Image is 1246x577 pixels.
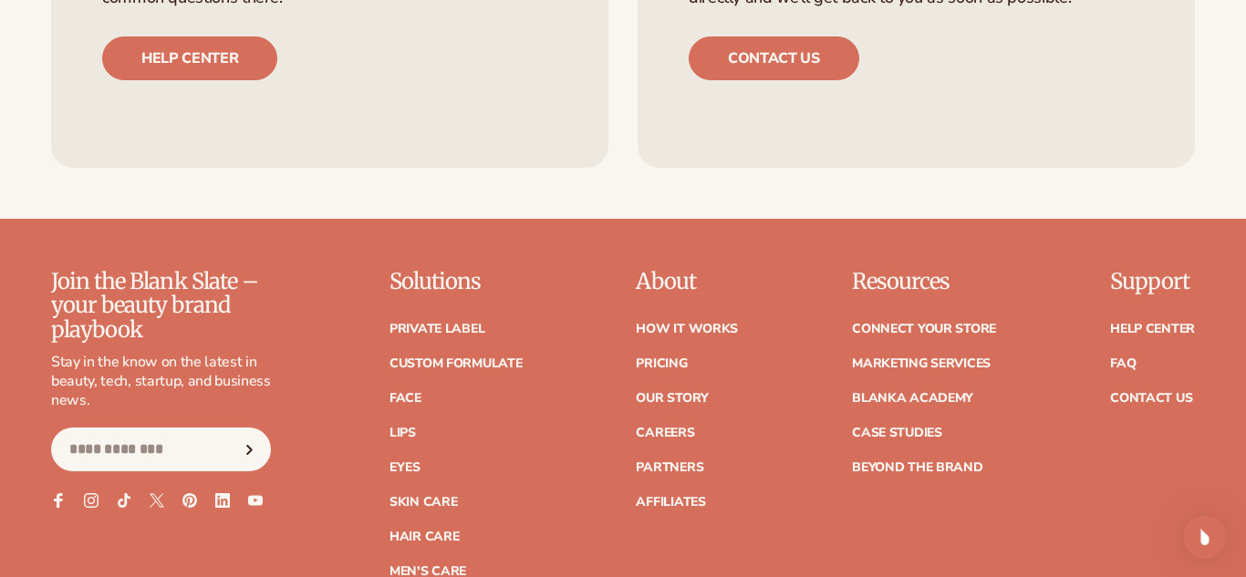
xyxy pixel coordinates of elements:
[36,160,328,191] p: How can we help?
[852,427,942,439] a: Case Studies
[389,427,416,439] a: Lips
[1110,270,1195,294] p: Support
[36,35,74,64] img: logo
[40,455,81,468] span: Home
[230,428,270,471] button: Subscribe
[51,270,271,342] p: Join the Blank Slate – your beauty brand playbook
[689,36,859,80] a: Contact us
[636,427,694,439] a: Careers
[636,461,703,474] a: Partners
[852,270,996,294] p: Resources
[389,496,457,509] a: Skin Care
[852,323,996,335] a: Connect your store
[389,392,421,405] a: Face
[102,36,277,80] a: Help center
[852,357,991,370] a: Marketing services
[244,409,365,482] button: Help
[37,249,305,268] div: We'll be back online later [DATE]
[18,214,347,283] div: Send us a messageWe'll be back online later [DATE]
[636,392,708,405] a: Our Story
[26,335,338,387] a: How to start an ecommerce beauty brand in [DATE]
[230,29,266,66] img: Profile image for Andie
[389,323,484,335] a: Private label
[37,308,306,327] div: Getting Started
[26,301,338,335] a: Getting Started
[389,461,421,474] a: Eyes
[636,496,705,509] a: Affiliates
[37,230,305,249] div: Send us a message
[121,409,243,482] button: Messages
[1110,392,1192,405] a: Contact Us
[51,353,271,409] p: Stay in the know on the latest in beauty, tech, startup, and business news.
[852,461,983,474] a: Beyond the brand
[37,342,306,380] div: How to start an ecommerce beauty brand in [DATE]
[389,531,459,543] a: Hair Care
[1183,515,1227,559] iframe: Intercom live chat
[389,270,523,294] p: Solutions
[1110,323,1195,335] a: Help Center
[1110,357,1136,370] a: FAQ
[265,29,301,66] img: Profile image for Rochelle
[636,323,738,335] a: How It Works
[852,392,973,405] a: Blanka Academy
[389,357,523,370] a: Custom formulate
[36,129,328,160] p: Hi there 👋
[636,270,738,294] p: About
[314,29,347,62] div: Close
[151,455,214,468] span: Messages
[289,455,318,468] span: Help
[636,357,687,370] a: Pricing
